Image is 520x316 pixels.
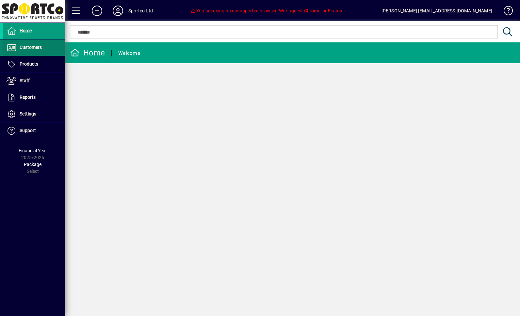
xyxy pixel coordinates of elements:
span: Products [20,61,38,67]
span: Package [24,162,41,167]
a: Reports [3,89,65,106]
a: Settings [3,106,65,122]
div: Sportco Ltd [128,6,153,16]
button: Profile [107,5,128,17]
a: Staff [3,73,65,89]
span: Staff [20,78,30,83]
div: [PERSON_NAME] [EMAIL_ADDRESS][DOMAIN_NAME] [382,6,492,16]
span: Customers [20,45,42,50]
a: Customers [3,39,65,56]
span: Financial Year [19,148,47,153]
span: Support [20,128,36,133]
a: Support [3,123,65,139]
div: Home [70,48,105,58]
a: Knowledge Base [499,1,512,23]
span: Reports [20,95,36,100]
span: You are using an unsupported browser. We suggest Chrome, or Firefox. [191,8,344,13]
div: Welcome [118,48,140,58]
span: Home [20,28,32,33]
a: Products [3,56,65,72]
span: Settings [20,111,36,116]
button: Add [87,5,107,17]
